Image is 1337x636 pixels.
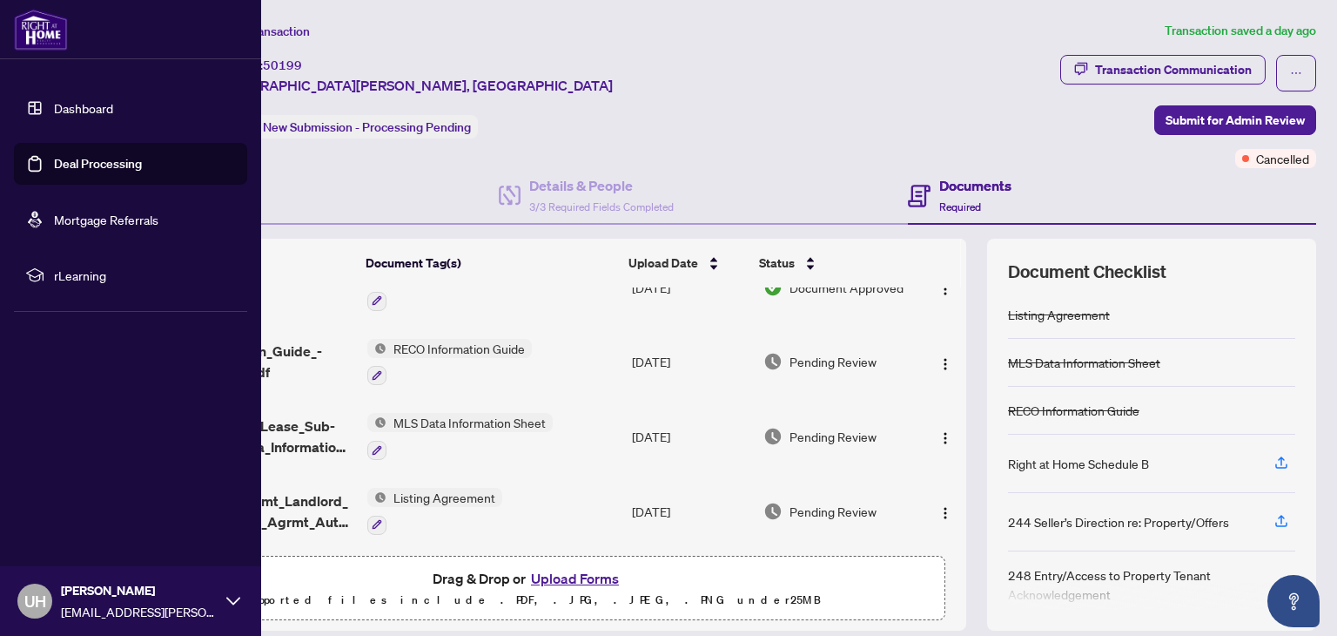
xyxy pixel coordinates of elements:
span: Cancelled [1256,149,1309,168]
td: [DATE] [625,250,756,325]
span: View Transaction [217,24,310,39]
span: rLearning [54,266,235,285]
div: Listing Agreement [1008,305,1110,324]
button: Logo [931,348,959,376]
span: Status [759,254,795,273]
button: Status IconMLS Data Information Sheet [367,413,553,460]
span: Pending Review [789,502,877,521]
img: Status Icon [367,413,386,432]
span: Submit for Admin Review [1166,106,1305,134]
span: [EMAIL_ADDRESS][PERSON_NAME][DOMAIN_NAME] [61,602,218,621]
img: Logo [938,506,952,520]
span: Pending Review [789,352,877,371]
img: Logo [938,357,952,371]
div: Right at Home Schedule B [1008,454,1149,473]
button: Transaction Communication [1060,55,1266,85]
th: Upload Date [621,239,751,288]
button: Status IconListing Agreement [367,488,502,535]
span: MLS Data Information Sheet [386,413,553,432]
span: [GEOGRAPHIC_DATA][PERSON_NAME], [GEOGRAPHIC_DATA] [216,75,613,96]
h4: Documents [939,175,1011,196]
span: UH [24,589,46,613]
h4: Details & People [529,175,674,196]
a: Dashboard [54,100,113,116]
img: Document Status [763,427,783,446]
div: RECO Information Guide [1008,401,1139,420]
span: 3/3 Required Fields Completed [529,200,674,213]
div: 244 Seller’s Direction re: Property/Offers [1008,512,1229,531]
span: [PERSON_NAME] [61,581,218,600]
button: Logo [931,274,959,301]
img: logo [14,9,68,51]
article: Transaction saved a day ago [1165,21,1316,41]
button: Logo [931,423,959,450]
div: Transaction Communication [1095,56,1252,84]
span: Document Approved [789,278,904,297]
span: RECO Information Guide [386,339,532,358]
button: Open asap [1267,575,1320,627]
span: Drag & Drop or [433,567,624,590]
div: Status: [216,115,478,139]
div: MLS Data Information Sheet [1008,353,1160,372]
img: Logo [938,282,952,296]
a: Mortgage Referrals [54,212,158,227]
span: ellipsis [1290,67,1302,79]
img: Document Status [763,352,783,371]
img: Document Status [763,502,783,521]
a: Deal Processing [54,156,142,172]
button: Logo [931,497,959,525]
span: New Submission - Processing Pending [263,119,471,135]
span: Upload Date [628,254,698,273]
span: Document Checklist [1008,260,1166,284]
span: Required [939,200,981,213]
th: Status [752,239,915,288]
span: Pending Review [789,427,877,446]
th: Document Tag(s) [359,239,622,288]
img: Document Status [763,278,783,297]
img: Status Icon [367,488,386,507]
div: 248 Entry/Access to Property Tenant Acknowledgement [1008,565,1253,604]
span: Listing Agreement [386,488,502,507]
p: Supported files include .PDF, .JPG, .JPEG, .PNG under 25 MB [123,590,934,611]
span: 50199 [263,58,302,73]
button: Status IconRECO Information Guide [367,339,532,386]
td: [DATE] [625,474,756,549]
td: [DATE] [625,325,756,400]
button: Status Icon214 Cancellation of Listing Agreement - Authority to Offer for Lease [367,264,593,311]
td: [DATE] [625,399,756,474]
button: Submit for Admin Review [1154,105,1316,135]
img: Logo [938,431,952,445]
img: Status Icon [367,339,386,358]
button: Upload Forms [526,567,624,590]
span: Drag & Drop orUpload FormsSupported files include .PDF, .JPG, .JPEG, .PNG under25MB [112,557,944,621]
